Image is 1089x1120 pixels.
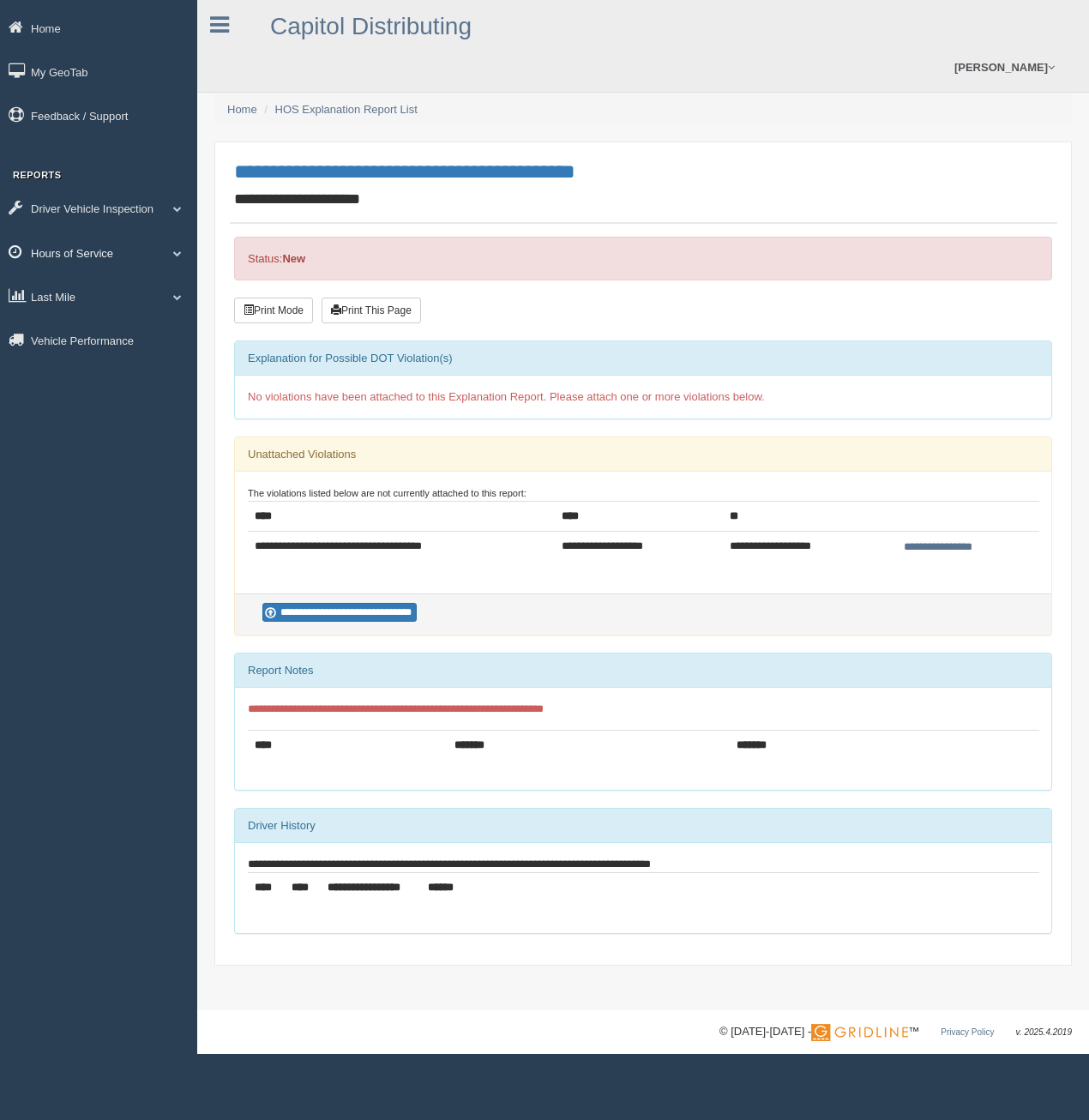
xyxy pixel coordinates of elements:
[1016,1027,1072,1037] span: v. 2025.4.2019
[941,1027,994,1037] a: Privacy Policy
[235,809,1051,843] div: Driver History
[248,488,526,498] small: The violations listed below are not currently attached to this report:
[235,341,1051,376] div: Explanation for Possible DOT Violation(s)
[719,1023,1072,1041] div: © [DATE]-[DATE] - ™
[322,298,421,323] button: Print This Page
[270,13,472,39] a: Capitol Distributing
[282,252,305,265] strong: New
[248,390,765,403] span: No violations have been attached to this Explanation Report. Please attach one or more violations...
[234,237,1052,280] div: Status:
[234,298,313,323] button: Print Mode
[235,653,1051,688] div: Report Notes
[235,437,1051,472] div: Unattached Violations
[946,43,1063,92] a: [PERSON_NAME]
[811,1024,908,1041] img: Gridline
[227,103,257,116] a: Home
[275,103,418,116] a: HOS Explanation Report List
